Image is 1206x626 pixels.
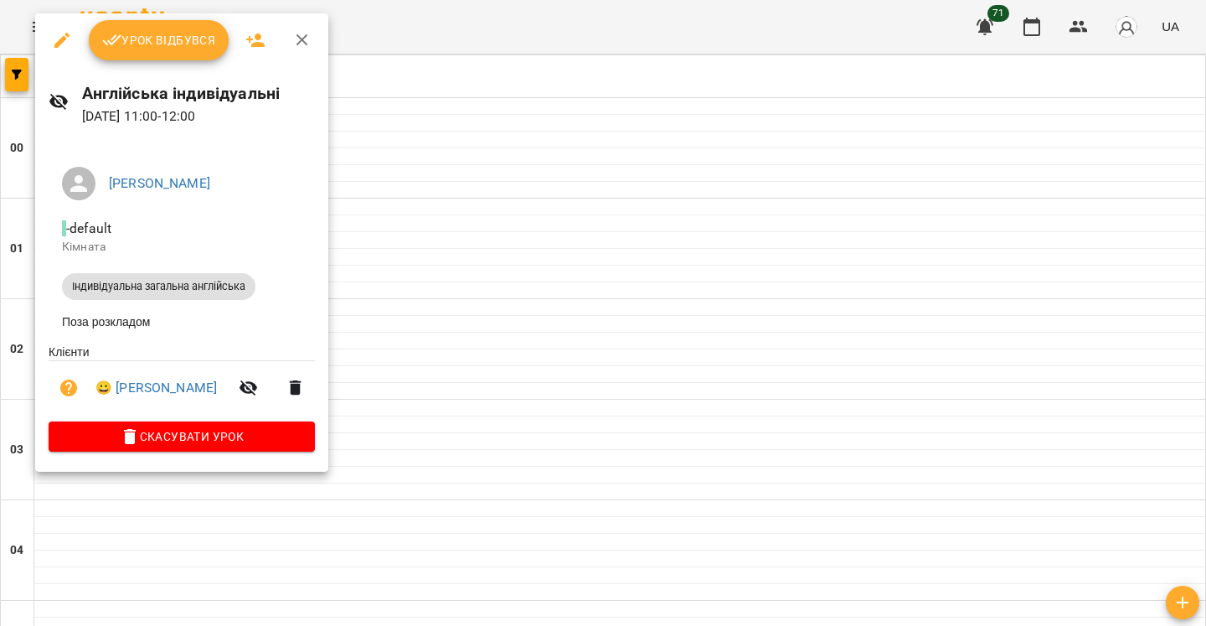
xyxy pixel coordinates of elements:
[49,368,89,408] button: Візит ще не сплачено. Додати оплату?
[62,220,115,236] span: - default
[95,378,217,398] a: 😀 [PERSON_NAME]
[82,80,316,106] h6: Англійська індивідуальні
[49,307,315,337] li: Поза розкладом
[49,344,315,422] ul: Клієнти
[62,427,301,447] span: Скасувати Урок
[109,175,210,191] a: [PERSON_NAME]
[62,279,255,294] span: Індивідуальна загальна англійська
[89,20,229,60] button: Урок відбувся
[82,106,316,127] p: [DATE] 11:00 - 12:00
[102,30,216,50] span: Урок відбувся
[49,422,315,452] button: Скасувати Урок
[62,239,301,256] p: Кімната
